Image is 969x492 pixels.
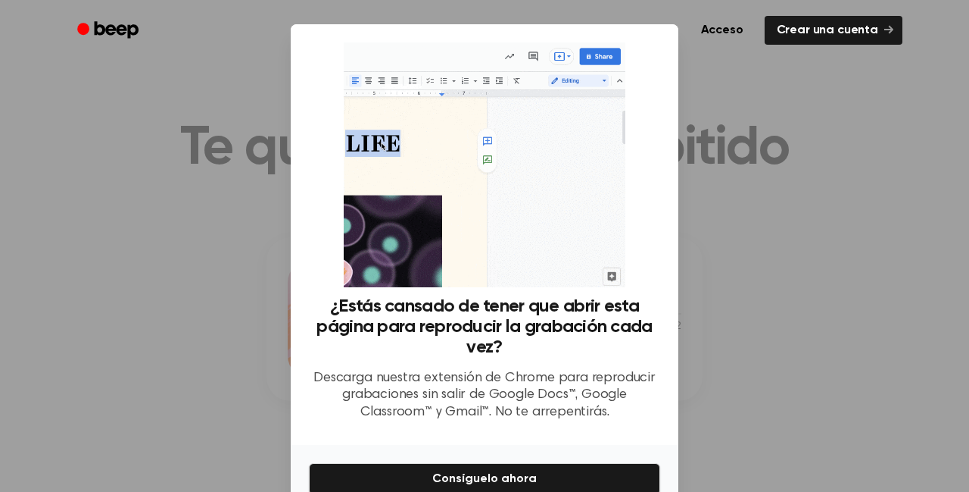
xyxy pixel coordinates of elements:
font: Crear una cuenta [777,24,878,36]
a: Bip [67,16,152,45]
img: Extensión de pitido en acción [344,42,625,287]
font: Descarga nuestra extensión de Chrome para reproducir grabaciones sin salir de Google Docs™, Googl... [313,371,656,419]
font: Acceso [701,24,743,36]
a: Acceso [689,16,756,45]
font: Consíguelo ahora [432,473,537,485]
a: Crear una cuenta [765,16,902,45]
font: ¿Estás cansado de tener que abrir esta página para reproducir la grabación cada vez? [316,297,652,356]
